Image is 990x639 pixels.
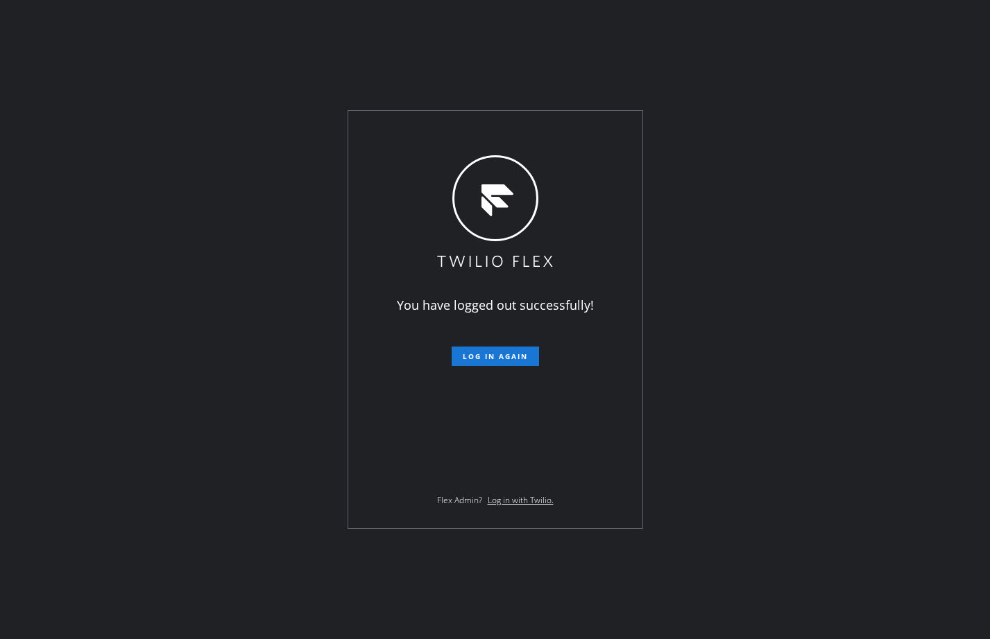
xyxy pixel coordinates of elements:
[397,297,594,313] span: You have logged out successfully!
[437,494,482,506] span: Flex Admin?
[488,494,554,506] a: Log in with Twilio.
[452,347,539,366] button: Log in again
[463,351,528,361] span: Log in again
